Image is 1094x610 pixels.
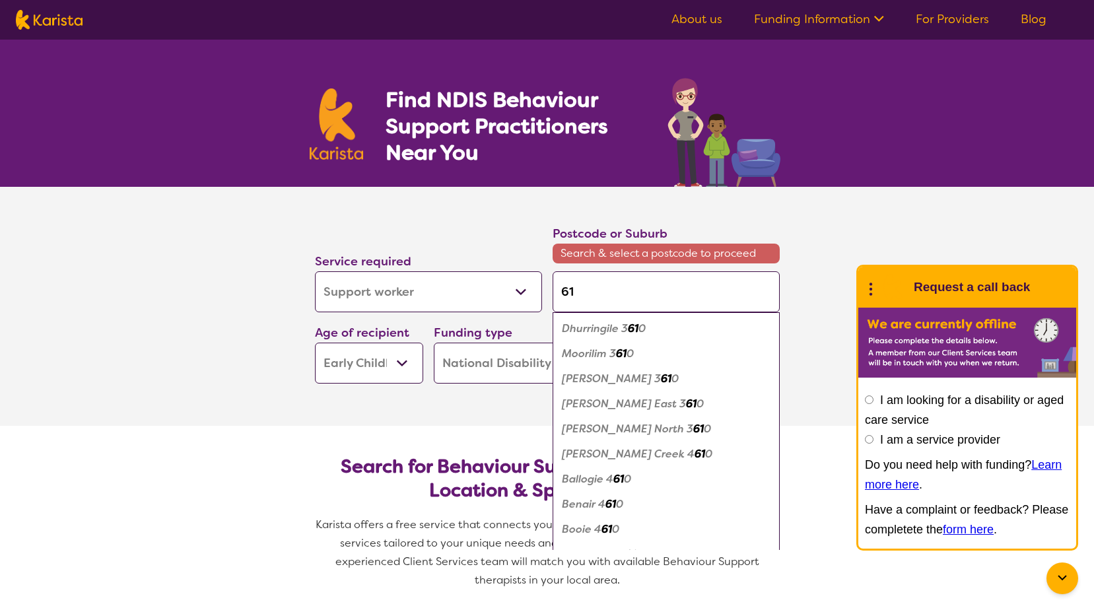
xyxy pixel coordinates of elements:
label: I am looking for a disability or aged care service [865,393,1064,426]
em: Booie 4 [562,522,601,536]
em: 61 [625,547,636,561]
label: I am a service provider [880,433,1000,446]
em: 0 [616,497,623,511]
img: Karista offline chat form to request call back [858,308,1076,378]
a: About us [671,11,722,27]
em: 61 [601,522,612,536]
em: 61 [661,372,671,386]
p: Karista offers a free service that connects you with Behaviour Support and other disability servi... [310,516,785,590]
em: Dhurringile 3 [562,322,628,335]
em: 61 [613,472,624,486]
div: Dhurringile 3610 [559,316,773,341]
div: Ballogie 4610 [559,467,773,492]
em: 61 [695,447,705,461]
em: 61 [616,347,627,360]
div: Murchison North 3610 [559,417,773,442]
em: [PERSON_NAME] 3 [562,372,661,386]
em: 0 [627,347,634,360]
a: Funding Information [754,11,884,27]
em: 0 [638,322,646,335]
em: 61 [693,422,704,436]
label: Age of recipient [315,325,409,341]
div: Boyneside 4610 [559,542,773,567]
label: Postcode or Suburb [553,226,667,242]
em: 0 [636,547,643,561]
em: 0 [705,447,712,461]
em: Benair 4 [562,497,605,511]
em: 0 [704,422,711,436]
a: form here [943,523,994,536]
a: Blog [1021,11,1046,27]
em: [PERSON_NAME] North 3 [562,422,693,436]
h1: Find NDIS Behaviour Support Practitioners Near You [386,86,641,166]
em: 0 [612,522,619,536]
em: Boyneside 4 [562,547,625,561]
img: Karista logo [16,10,83,30]
h2: Search for Behaviour Support Practitioners by Location & Specific Needs [325,455,769,502]
div: Alice Creek 4610 [559,442,773,467]
em: 61 [686,397,697,411]
em: 61 [605,497,616,511]
span: Search & select a postcode to proceed [553,244,780,263]
img: Karista logo [310,88,364,160]
em: [PERSON_NAME] Creek 4 [562,447,695,461]
div: Murchison 3610 [559,366,773,391]
p: Have a complaint or feedback? Please completete the . [865,500,1070,539]
em: 0 [697,397,704,411]
h1: Request a call back [914,277,1030,297]
em: Moorilim 3 [562,347,616,360]
em: [PERSON_NAME] East 3 [562,397,686,411]
img: behaviour-support [664,71,785,187]
em: 61 [628,322,638,335]
em: 0 [671,372,679,386]
label: Service required [315,254,411,269]
input: Type [553,271,780,312]
p: Do you need help with funding? . [865,455,1070,494]
div: Murchison East 3610 [559,391,773,417]
img: Karista [879,274,906,300]
em: 0 [624,472,631,486]
label: Funding type [434,325,512,341]
div: Moorilim 3610 [559,341,773,366]
div: Booie 4610 [559,517,773,542]
em: Ballogie 4 [562,472,613,486]
div: Benair 4610 [559,492,773,517]
a: For Providers [916,11,989,27]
